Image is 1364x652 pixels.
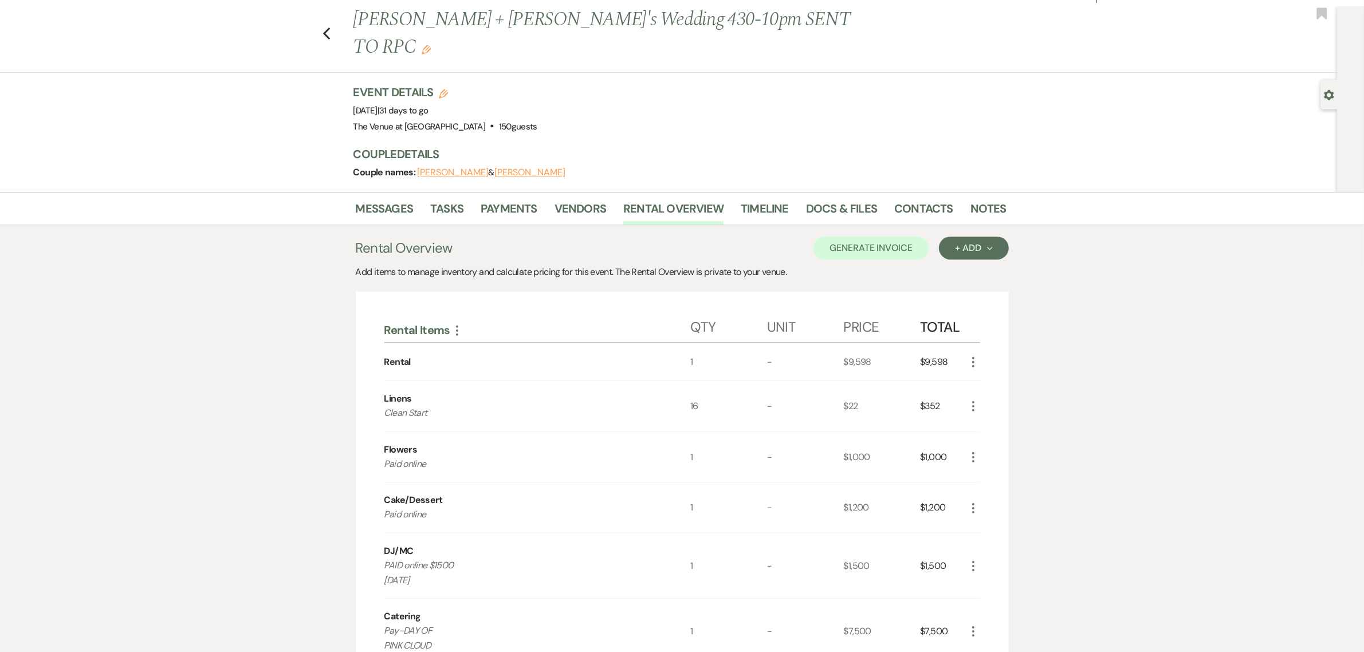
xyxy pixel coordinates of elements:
[378,105,429,116] span: |
[353,84,537,100] h3: Event Details
[1324,89,1334,100] button: Open lead details
[384,392,412,406] div: Linens
[767,432,844,482] div: -
[767,381,844,431] div: -
[920,343,966,380] div: $9,598
[353,166,418,178] span: Couple names:
[844,432,921,482] div: $1,000
[353,121,486,132] span: The Venue at [GEOGRAPHIC_DATA]
[894,199,953,225] a: Contacts
[939,237,1008,260] button: + Add
[920,482,966,533] div: $1,200
[690,343,767,380] div: 1
[806,199,877,225] a: Docs & Files
[384,558,660,587] p: PAID online $1500 [DATE]
[384,355,411,369] div: Rental
[767,533,844,598] div: -
[920,432,966,482] div: $1,000
[422,44,431,54] button: Edit
[690,308,767,342] div: Qty
[418,167,565,178] span: &
[356,238,453,258] h3: Rental Overview
[353,6,867,61] h1: [PERSON_NAME] + [PERSON_NAME]'s Wedding 430-10pm SENT TO RPC
[844,343,921,380] div: $9,598
[384,507,660,522] p: Paid online
[384,544,414,558] div: DJ/MC
[844,533,921,598] div: $1,500
[356,265,1009,279] div: Add items to manage inventory and calculate pricing for this event. The Rental Overview is privat...
[690,381,767,431] div: 16
[844,482,921,533] div: $1,200
[970,199,1007,225] a: Notes
[499,121,537,132] span: 150 guests
[353,105,429,116] span: [DATE]
[844,381,921,431] div: $22
[356,199,414,225] a: Messages
[813,237,929,260] button: Generate Invoice
[384,406,660,421] p: Clean Start
[920,381,966,431] div: $352
[430,199,463,225] a: Tasks
[767,308,844,342] div: Unit
[844,308,921,342] div: Price
[623,199,724,225] a: Rental Overview
[767,482,844,533] div: -
[920,308,966,342] div: Total
[955,243,992,253] div: + Add
[481,199,537,225] a: Payments
[690,533,767,598] div: 1
[741,199,789,225] a: Timeline
[384,457,660,472] p: Paid online
[920,533,966,598] div: $1,500
[690,482,767,533] div: 1
[494,168,565,177] button: [PERSON_NAME]
[384,443,418,457] div: Flowers
[384,493,443,507] div: Cake/Dessert
[379,105,429,116] span: 31 days to go
[555,199,606,225] a: Vendors
[767,343,844,380] div: -
[690,432,767,482] div: 1
[418,168,489,177] button: [PERSON_NAME]
[384,610,421,623] div: Catering
[353,146,995,162] h3: Couple Details
[384,323,691,337] div: Rental Items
